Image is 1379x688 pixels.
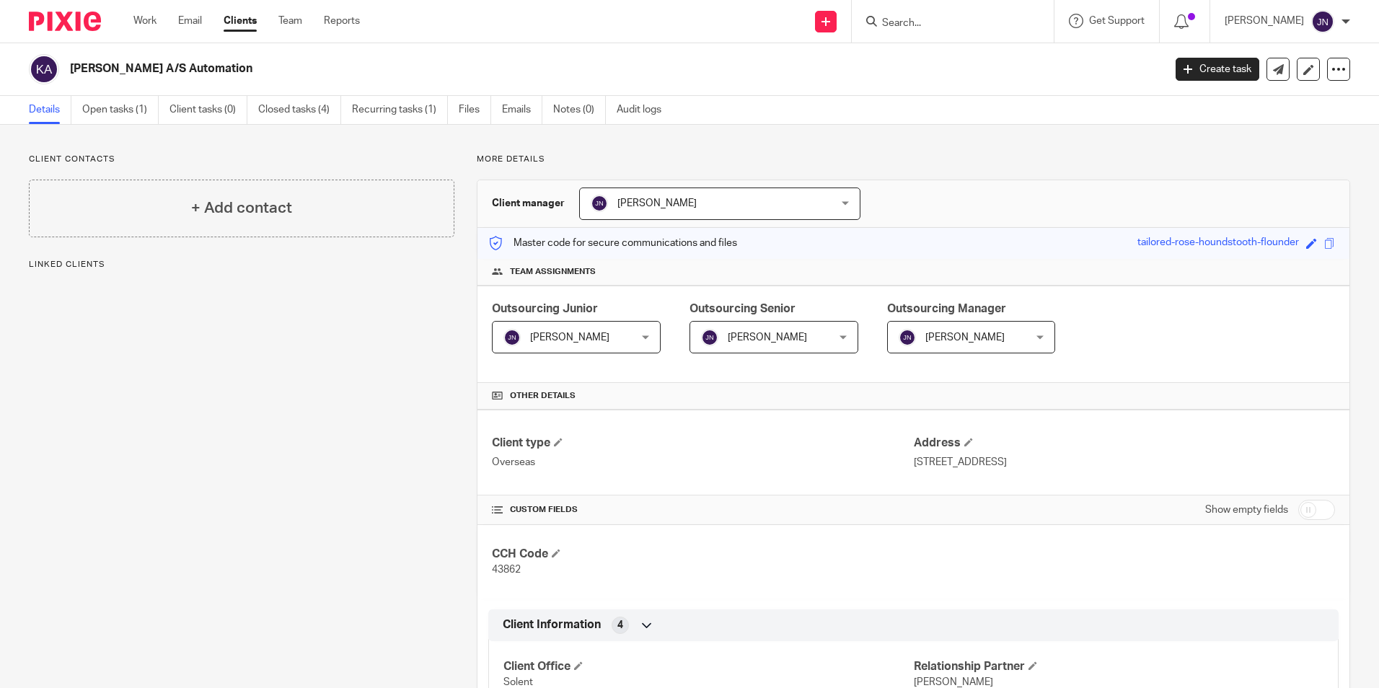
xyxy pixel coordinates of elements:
[914,455,1335,469] p: [STREET_ADDRESS]
[352,96,448,124] a: Recurring tasks (1)
[553,96,606,124] a: Notes (0)
[1205,503,1288,517] label: Show empty fields
[29,54,59,84] img: svg%3E
[617,618,623,632] span: 4
[278,14,302,28] a: Team
[617,198,697,208] span: [PERSON_NAME]
[169,96,247,124] a: Client tasks (0)
[503,329,521,346] img: svg%3E
[728,332,807,343] span: [PERSON_NAME]
[503,617,601,632] span: Client Information
[1137,235,1299,252] div: tailored-rose-houndstooth-flounder
[459,96,491,124] a: Files
[492,196,565,211] h3: Client manager
[224,14,257,28] a: Clients
[914,659,1323,674] h4: Relationship Partner
[178,14,202,28] a: Email
[530,332,609,343] span: [PERSON_NAME]
[510,266,596,278] span: Team assignments
[492,436,913,451] h4: Client type
[258,96,341,124] a: Closed tasks (4)
[1089,16,1145,26] span: Get Support
[492,303,598,314] span: Outsourcing Junior
[925,332,1005,343] span: [PERSON_NAME]
[488,236,737,250] p: Master code for secure communications and files
[1311,10,1334,33] img: svg%3E
[29,154,454,165] p: Client contacts
[914,677,993,687] span: [PERSON_NAME]
[477,154,1350,165] p: More details
[914,436,1335,451] h4: Address
[191,197,292,219] h4: + Add contact
[503,659,913,674] h4: Client Office
[492,565,521,575] span: 43862
[510,390,576,402] span: Other details
[502,96,542,124] a: Emails
[82,96,159,124] a: Open tasks (1)
[492,455,913,469] p: Overseas
[591,195,608,212] img: svg%3E
[324,14,360,28] a: Reports
[899,329,916,346] img: svg%3E
[492,504,913,516] h4: CUSTOM FIELDS
[133,14,157,28] a: Work
[1176,58,1259,81] a: Create task
[29,259,454,270] p: Linked clients
[887,303,1006,314] span: Outsourcing Manager
[689,303,796,314] span: Outsourcing Senior
[1225,14,1304,28] p: [PERSON_NAME]
[701,329,718,346] img: svg%3E
[29,96,71,124] a: Details
[617,96,672,124] a: Audit logs
[492,547,913,562] h4: CCH Code
[881,17,1010,30] input: Search
[503,677,533,687] span: Solent
[29,12,101,31] img: Pixie
[70,61,937,76] h2: [PERSON_NAME] A/S Automation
